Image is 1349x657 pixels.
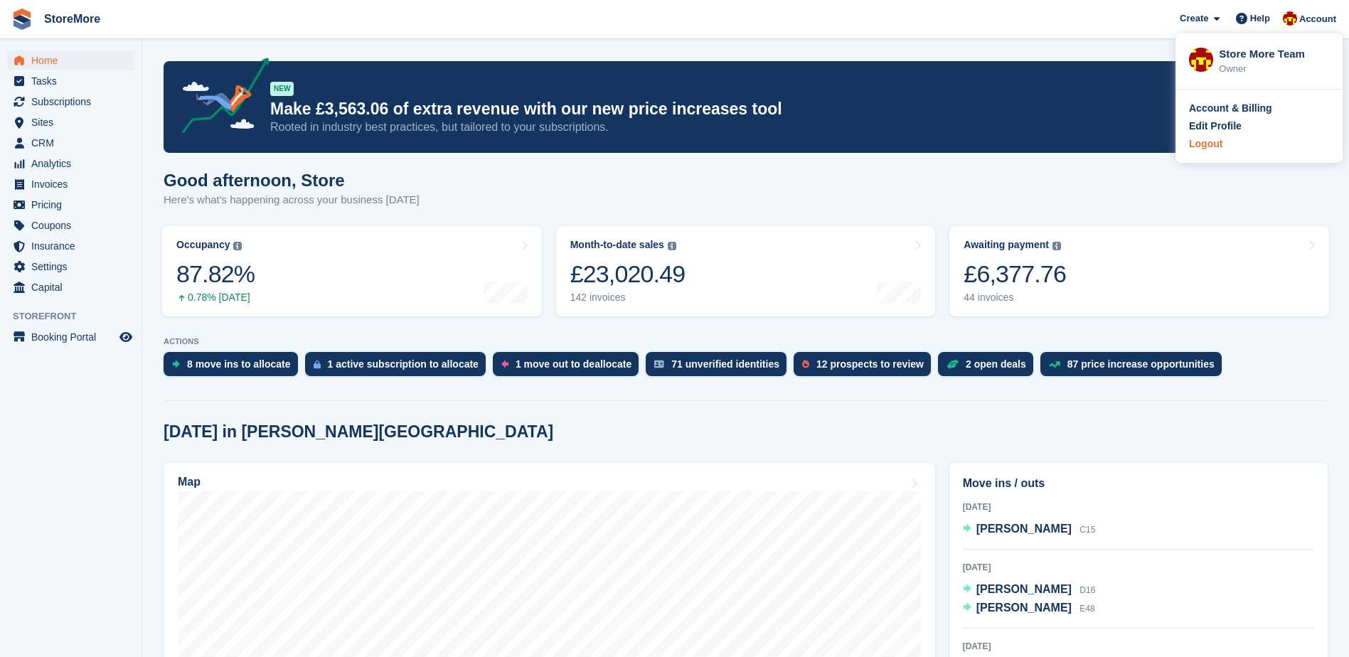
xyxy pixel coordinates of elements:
[270,82,294,96] div: NEW
[31,277,117,297] span: Capital
[31,112,117,132] span: Sites
[178,476,201,488] h2: Map
[31,50,117,70] span: Home
[38,7,106,31] a: StoreMore
[172,360,180,368] img: move_ins_to_allocate_icon-fdf77a2bb77ea45bf5b3d319d69a93e2d87916cf1d5bf7949dd705db3b84f3ca.svg
[11,9,33,30] img: stora-icon-8386f47178a22dfd0bd8f6a31ec36ba5ce8667c1dd55bd0f319d3a0aa187defe.svg
[794,352,938,383] a: 12 prospects to review
[305,352,493,383] a: 1 active subscription to allocate
[976,583,1072,595] span: [PERSON_NAME]
[1079,525,1095,535] span: C15
[1180,11,1208,26] span: Create
[938,352,1040,383] a: 2 open deals
[164,422,553,442] h2: [DATE] in [PERSON_NAME][GEOGRAPHIC_DATA]
[31,195,117,215] span: Pricing
[31,174,117,194] span: Invoices
[1219,46,1329,59] div: Store More Team
[949,226,1329,316] a: Awaiting payment £6,377.76 44 invoices
[7,327,134,347] a: menu
[1219,62,1329,76] div: Owner
[1250,11,1270,26] span: Help
[1189,137,1222,151] div: Logout
[1189,119,1329,134] a: Edit Profile
[963,640,1314,653] div: [DATE]
[13,309,142,324] span: Storefront
[164,171,420,190] h1: Good afternoon, Store
[31,236,117,256] span: Insurance
[1079,604,1094,614] span: E48
[187,358,291,370] div: 8 move ins to allocate
[1049,361,1060,368] img: price_increase_opportunities-93ffe204e8149a01c8c9dc8f82e8f89637d9d84a8eef4429ea346261dce0b2c0.svg
[233,242,242,250] img: icon-info-grey-7440780725fd019a000dd9b08b2336e03edf1995a4989e88bcd33f0948082b44.svg
[493,352,646,383] a: 1 move out to deallocate
[1079,585,1095,595] span: D16
[1040,352,1229,383] a: 87 price increase opportunities
[802,360,809,368] img: prospect-51fa495bee0391a8d652442698ab0144808aea92771e9ea1ae160a38d050c398.svg
[7,50,134,70] a: menu
[963,599,1095,618] a: [PERSON_NAME] E48
[270,119,1203,135] p: Rooted in industry best practices, but tailored to your subscriptions.
[176,292,255,304] div: 0.78% [DATE]
[501,360,508,368] img: move_outs_to_deallocate_icon-f764333ba52eb49d3ac5e1228854f67142a1ed5810a6f6cc68b1a99e826820c5.svg
[646,352,794,383] a: 71 unverified identities
[328,358,479,370] div: 1 active subscription to allocate
[7,92,134,112] a: menu
[31,257,117,277] span: Settings
[570,292,686,304] div: 142 invoices
[570,239,664,251] div: Month-to-date sales
[170,58,270,139] img: price-adjustments-announcement-icon-8257ccfd72463d97f412b2fc003d46551f7dbcb40ab6d574587a9cd5c0d94...
[966,358,1026,370] div: 2 open deals
[963,501,1314,513] div: [DATE]
[976,523,1072,535] span: [PERSON_NAME]
[964,260,1066,289] div: £6,377.76
[7,195,134,215] a: menu
[947,359,959,369] img: deal-1b604bf984904fb50ccaf53a9ad4b4a5d6e5aea283cecdc64d6e3604feb123c2.svg
[963,475,1314,492] h2: Move ins / outs
[176,260,255,289] div: 87.82%
[7,174,134,194] a: menu
[1189,137,1329,151] a: Logout
[516,358,631,370] div: 1 move out to deallocate
[164,337,1328,346] p: ACTIONS
[117,328,134,346] a: Preview store
[1299,12,1336,26] span: Account
[7,236,134,256] a: menu
[1189,101,1329,116] a: Account & Billing
[976,602,1072,614] span: [PERSON_NAME]
[7,257,134,277] a: menu
[7,133,134,153] a: menu
[556,226,936,316] a: Month-to-date sales £23,020.49 142 invoices
[964,239,1049,251] div: Awaiting payment
[671,358,779,370] div: 71 unverified identities
[31,154,117,173] span: Analytics
[964,292,1066,304] div: 44 invoices
[1189,48,1213,72] img: Store More Team
[314,360,321,369] img: active_subscription_to_allocate_icon-d502201f5373d7db506a760aba3b589e785aa758c864c3986d89f69b8ff3...
[7,112,134,132] a: menu
[654,360,664,368] img: verify_identity-adf6edd0f0f0b5bbfe63781bf79b02c33cf7c696d77639b501bdc392416b5a36.svg
[164,192,420,208] p: Here's what's happening across your business [DATE]
[164,352,305,383] a: 8 move ins to allocate
[162,226,542,316] a: Occupancy 87.82% 0.78% [DATE]
[7,215,134,235] a: menu
[31,71,117,91] span: Tasks
[1189,119,1242,134] div: Edit Profile
[7,71,134,91] a: menu
[31,133,117,153] span: CRM
[570,260,686,289] div: £23,020.49
[31,92,117,112] span: Subscriptions
[668,242,676,250] img: icon-info-grey-7440780725fd019a000dd9b08b2336e03edf1995a4989e88bcd33f0948082b44.svg
[31,215,117,235] span: Coupons
[1283,11,1297,26] img: Store More Team
[1052,242,1061,250] img: icon-info-grey-7440780725fd019a000dd9b08b2336e03edf1995a4989e88bcd33f0948082b44.svg
[963,561,1314,574] div: [DATE]
[1189,101,1272,116] div: Account & Billing
[963,581,1096,599] a: [PERSON_NAME] D16
[7,154,134,173] a: menu
[7,277,134,297] a: menu
[270,99,1203,119] p: Make £3,563.06 of extra revenue with our new price increases tool
[1067,358,1215,370] div: 87 price increase opportunities
[176,239,230,251] div: Occupancy
[31,327,117,347] span: Booking Portal
[816,358,924,370] div: 12 prospects to review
